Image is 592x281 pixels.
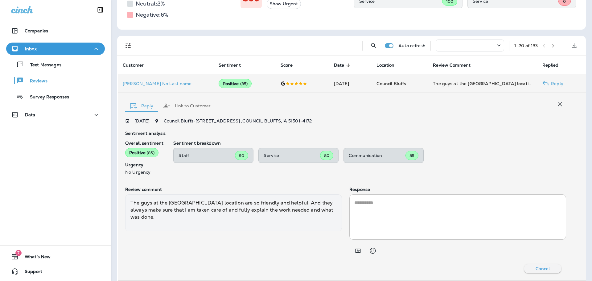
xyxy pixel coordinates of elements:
button: Data [6,109,105,121]
span: Score [281,63,293,68]
button: Companies [6,25,105,37]
button: Export as CSV [568,39,580,52]
div: 1 - 20 of 133 [514,43,538,48]
button: Support [6,265,105,278]
p: Review comment [125,187,342,192]
p: Cancel [536,266,550,271]
div: The guys at the [GEOGRAPHIC_DATA] location are so friendly and helpful. And they always make sure... [125,194,342,231]
p: No Urgency [125,170,163,175]
button: Survey Responses [6,90,105,103]
p: Communication [349,153,405,158]
p: Text Messages [24,62,61,68]
p: [DATE] [134,118,150,123]
span: Replied [542,63,566,68]
p: Urgency [125,162,163,167]
p: Companies [25,28,48,33]
span: What's New [18,254,51,262]
button: Search Reviews [368,39,380,52]
span: Sentiment [219,63,249,68]
p: Response [349,187,566,192]
span: ( 85 ) [240,81,248,86]
h5: Negative: 6 % [136,10,168,20]
span: Location [376,63,402,68]
span: Date [334,63,344,68]
p: Sentiment analysis [125,131,566,136]
span: Sentiment [219,63,241,68]
div: Click to view Customer Drawer [123,81,209,86]
span: 90 [239,153,244,158]
div: Positive [219,79,252,88]
span: 7 [15,250,22,256]
span: 85 [409,153,414,158]
span: Customer [123,63,144,68]
span: Council Bluffs - [STREET_ADDRESS] , COUNCIL BLUFFS , IA 51501-4172 [164,118,312,124]
button: 7What's New [6,250,105,263]
button: Filters [122,39,134,52]
span: Location [376,63,394,68]
button: Inbox [6,43,105,55]
span: Score [281,63,301,68]
button: Link to Customer [158,95,216,117]
td: [DATE] [329,74,372,93]
button: Add in a premade template [352,245,364,257]
p: Data [25,112,35,117]
span: Support [18,269,42,276]
p: Staff [179,153,235,158]
span: Replied [542,63,558,68]
p: Reviews [24,78,47,84]
p: Service [264,153,320,158]
span: Review Comment [433,63,471,68]
p: Survey Responses [24,94,69,100]
button: Text Messages [6,58,105,71]
button: Cancel [524,264,561,273]
p: Auto refresh [398,43,426,48]
p: Inbox [25,46,37,51]
div: Positive [125,148,158,157]
div: The guys at the Council Bluffs location are so friendly and helpful. And they always make sure th... [433,81,532,87]
span: ( 85 ) [147,150,154,155]
span: Customer [123,63,152,68]
span: Review Comment [433,63,479,68]
p: Overall sentiment [125,141,163,146]
p: [PERSON_NAME] No Last name [123,81,209,86]
span: Date [334,63,352,68]
button: Reply [125,95,158,117]
button: Reviews [6,74,105,87]
p: Reply [549,81,563,86]
span: 80 [324,153,329,158]
button: Collapse Sidebar [92,4,109,16]
p: Sentiment breakdown [173,141,566,146]
button: Select an emoji [367,245,379,257]
span: Council Bluffs [376,81,406,86]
